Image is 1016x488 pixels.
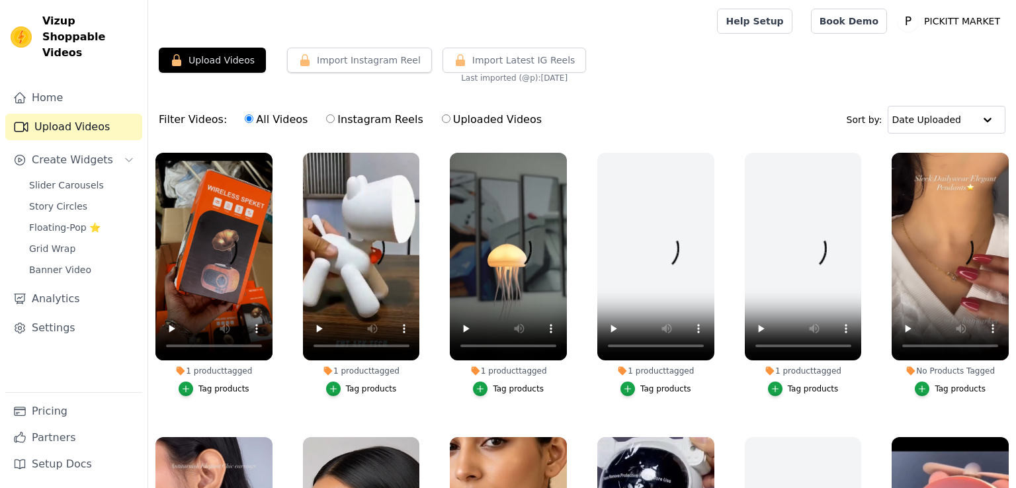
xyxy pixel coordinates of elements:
[325,111,423,128] label: Instagram Reels
[5,114,142,140] a: Upload Videos
[245,114,253,123] input: All Videos
[915,382,986,396] button: Tag products
[450,366,567,376] div: 1 product tagged
[21,218,142,237] a: Floating-Pop ⭐
[42,13,137,61] span: Vizup Shoppable Videos
[443,48,587,73] button: Import Latest IG Reels
[441,111,542,128] label: Uploaded Videos
[29,179,104,192] span: Slider Carousels
[326,114,335,123] input: Instagram Reels
[5,286,142,312] a: Analytics
[473,382,544,396] button: Tag products
[29,263,91,276] span: Banner Video
[155,366,273,376] div: 1 product tagged
[29,221,101,234] span: Floating-Pop ⭐
[32,152,113,168] span: Create Widgets
[768,382,839,396] button: Tag products
[5,425,142,451] a: Partners
[21,176,142,194] a: Slider Carousels
[21,261,142,279] a: Banner Video
[597,366,714,376] div: 1 product tagged
[461,73,568,83] span: Last imported (@ p ): [DATE]
[21,239,142,258] a: Grid Wrap
[905,15,911,28] text: P
[493,384,544,394] div: Tag products
[898,9,1005,33] button: P PICKITT MARKET
[346,384,397,394] div: Tag products
[159,48,266,73] button: Upload Videos
[159,104,549,135] div: Filter Videos:
[303,366,420,376] div: 1 product tagged
[745,366,862,376] div: 1 product tagged
[287,48,432,73] button: Import Instagram Reel
[5,451,142,477] a: Setup Docs
[179,382,249,396] button: Tag products
[21,197,142,216] a: Story Circles
[788,384,839,394] div: Tag products
[5,85,142,111] a: Home
[5,147,142,173] button: Create Widgets
[640,384,691,394] div: Tag products
[847,106,1006,134] div: Sort by:
[442,114,450,123] input: Uploaded Videos
[326,382,397,396] button: Tag products
[5,315,142,341] a: Settings
[29,242,75,255] span: Grid Wrap
[198,384,249,394] div: Tag products
[472,54,575,67] span: Import Latest IG Reels
[811,9,887,34] a: Book Demo
[29,200,87,213] span: Story Circles
[620,382,691,396] button: Tag products
[919,9,1005,33] p: PICKITT MARKET
[244,111,308,128] label: All Videos
[892,366,1009,376] div: No Products Tagged
[11,26,32,48] img: Vizup
[5,398,142,425] a: Pricing
[935,384,986,394] div: Tag products
[717,9,792,34] a: Help Setup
